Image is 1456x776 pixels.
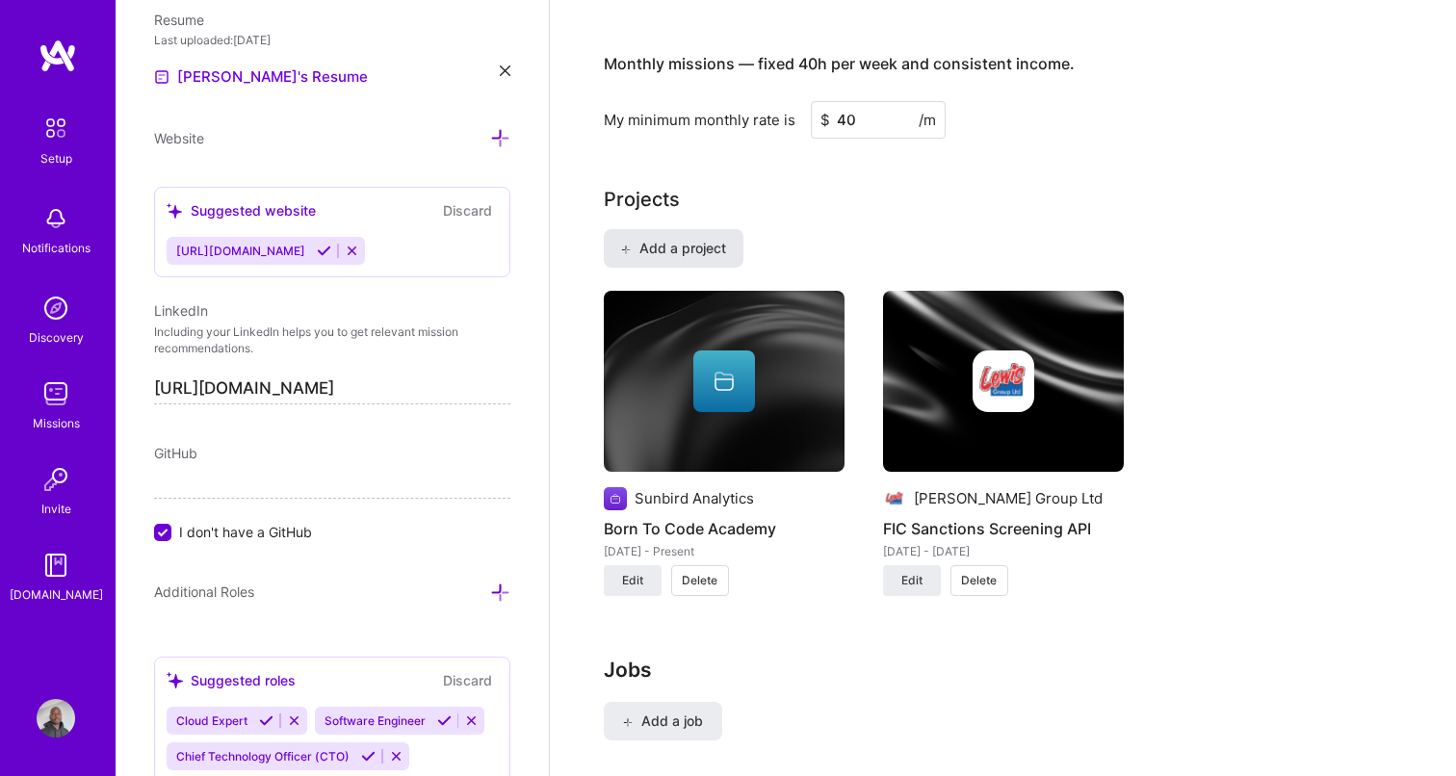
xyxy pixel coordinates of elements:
img: teamwork [37,375,75,413]
i: Reject [345,244,359,258]
i: icon PlusBlack [620,245,631,255]
div: Sunbird Analytics [635,488,754,508]
img: Company logo [604,487,627,510]
span: Edit [901,572,923,589]
h4: Born To Code Academy [604,516,845,541]
img: Invite [37,460,75,499]
h4: FIC Sanctions Screening API [883,516,1124,541]
span: Cloud Expert [176,713,247,728]
div: Suggested roles [167,670,296,690]
h4: Monthly missions — fixed 40h per week and consistent income. [604,55,1075,73]
span: Software Engineer [325,713,426,728]
span: [URL][DOMAIN_NAME] [176,244,305,258]
span: I don't have a GitHub [179,522,312,542]
span: Additional Roles [154,583,254,600]
img: discovery [37,289,75,327]
span: Edit [622,572,643,589]
i: Accept [259,713,273,728]
div: [DATE] - [DATE] [883,541,1124,561]
div: Notifications [22,238,91,258]
a: User Avatar [32,699,80,737]
span: /m [919,110,936,130]
i: icon SuggestedTeams [167,203,183,220]
button: Edit [604,565,662,596]
img: cover [883,291,1124,472]
button: Edit [883,565,941,596]
div: [PERSON_NAME] Group Ltd [914,488,1103,508]
img: cover [604,291,845,472]
span: $ [820,110,830,130]
button: Delete [671,565,729,596]
div: Setup [40,148,72,168]
i: Reject [389,749,403,763]
span: Add a project [620,239,725,258]
div: Invite [41,499,71,519]
img: User Avatar [37,699,75,737]
img: Company logo [883,487,906,510]
div: Projects [604,185,680,214]
input: XXX [811,101,946,139]
span: Delete [682,572,717,589]
img: setup [36,108,76,148]
i: icon PlusBlack [623,717,634,728]
button: Discard [437,669,498,691]
div: Discovery [29,327,84,348]
span: LinkedIn [154,302,208,319]
h3: Jobs [604,658,1403,682]
i: Reject [464,713,479,728]
img: logo [39,39,77,73]
img: guide book [37,546,75,584]
div: [DATE] - Present [604,541,845,561]
span: Add a job [623,711,703,731]
button: Discard [437,199,498,221]
p: Including your LinkedIn helps you to get relevant mission recommendations. [154,324,510,357]
i: icon SuggestedTeams [167,672,183,688]
div: Suggested website [167,200,316,220]
i: icon Close [500,65,510,76]
i: Accept [361,749,376,763]
span: Website [154,130,204,146]
img: Company logo [973,350,1034,412]
i: Accept [437,713,452,728]
i: Reject [287,713,301,728]
img: Resume [154,69,169,85]
div: [DOMAIN_NAME] [10,584,103,605]
div: Last uploaded: [DATE] [154,30,510,50]
div: My minimum monthly rate is [604,110,795,130]
button: Add a job [604,702,722,740]
span: GitHub [154,445,197,461]
a: [PERSON_NAME]'s Resume [154,65,368,89]
div: Add projects you've worked on [604,185,680,214]
button: Delete [950,565,1008,596]
span: Delete [961,572,997,589]
div: Missions [33,413,80,433]
i: Accept [317,244,331,258]
img: bell [37,199,75,238]
button: Add a project [604,229,743,268]
span: Chief Technology Officer (CTO) [176,749,350,763]
span: Resume [154,12,204,28]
